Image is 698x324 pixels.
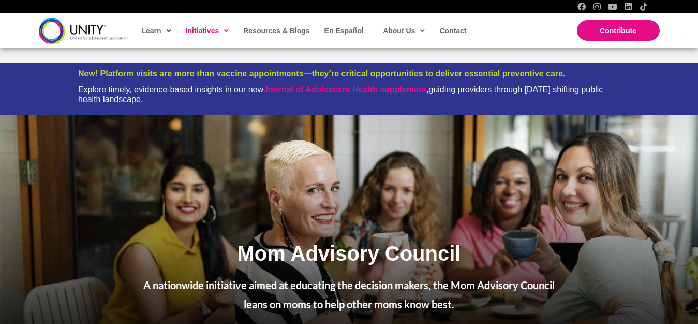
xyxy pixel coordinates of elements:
[243,26,309,35] span: Resources & Blogs
[39,18,128,43] img: unity-logo-dark
[263,85,426,94] a: Journal of Adolescent Health supplement
[600,26,636,35] span: Contribute
[78,84,620,104] div: Explore timely, evidence-based insights in our new guiding providers through [DATE] shifting publ...
[238,19,314,43] a: Resources & Blogs
[142,23,171,38] span: Learn
[434,19,470,43] a: Contact
[78,69,566,78] span: New! Platform visits are more than vaccine appointments—they’re critical opportunities to deliver...
[324,26,364,35] span: En Español
[143,279,555,311] span: A nationwide initiative aimed at educating the decision makers, the Mom Advisory Council leans on...
[237,242,461,265] span: Mom Advisory Council
[640,3,648,11] a: TikTok
[263,85,428,94] strong: ,
[186,23,229,38] span: Initiatives
[577,20,660,41] a: Contribute
[608,3,617,11] a: YouTube
[439,26,466,35] span: Contact
[593,3,601,11] a: Instagram
[319,19,368,43] a: En Español
[577,3,586,11] a: Facebook
[378,19,429,43] a: About Us
[624,3,632,11] a: LinkedIn
[383,23,425,38] span: About Us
